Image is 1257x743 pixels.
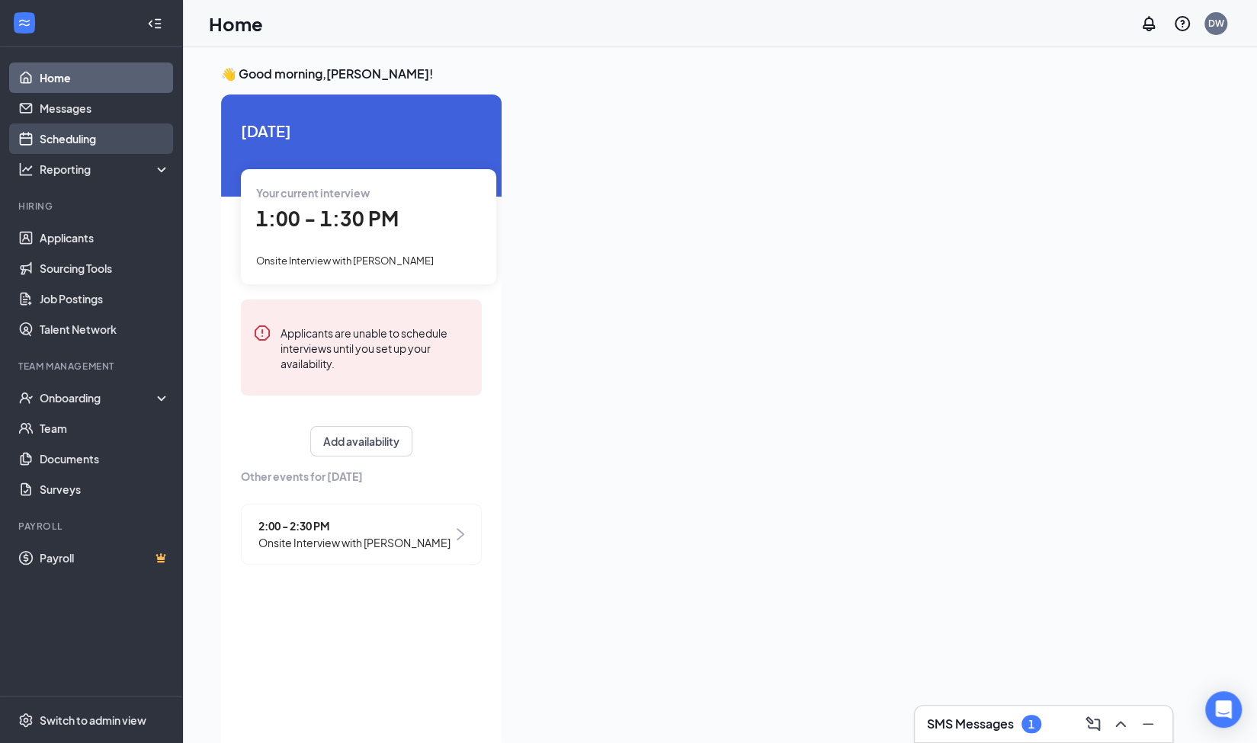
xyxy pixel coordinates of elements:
a: Sourcing Tools [40,253,170,283]
a: Applicants [40,223,170,253]
a: Team [40,413,170,444]
a: Documents [40,444,170,474]
a: Messages [40,93,170,123]
svg: Error [253,324,271,342]
a: Scheduling [40,123,170,154]
div: Onboarding [40,390,157,405]
div: Switch to admin view [40,713,146,728]
div: Hiring [18,200,167,213]
div: DW [1208,17,1224,30]
span: 2:00 - 2:30 PM [258,517,451,534]
a: Talent Network [40,314,170,344]
span: [DATE] [241,119,482,143]
span: Onsite Interview with [PERSON_NAME] [256,255,434,267]
a: PayrollCrown [40,543,170,573]
div: Team Management [18,360,167,373]
svg: QuestionInfo [1173,14,1191,33]
button: ChevronUp [1108,712,1133,736]
svg: Notifications [1140,14,1158,33]
div: 1 [1028,718,1034,731]
svg: Analysis [18,162,34,177]
span: 1:00 - 1:30 PM [256,206,399,231]
button: ComposeMessage [1081,712,1105,736]
svg: Minimize [1139,715,1157,733]
svg: ChevronUp [1111,715,1130,733]
div: Applicants are unable to schedule interviews until you set up your availability. [281,324,470,371]
a: Surveys [40,474,170,504]
div: Reporting [40,162,171,177]
button: Add availability [310,426,412,456]
a: Job Postings [40,283,170,314]
svg: ComposeMessage [1084,715,1102,733]
span: Your current interview [256,186,370,200]
svg: Settings [18,713,34,728]
svg: Collapse [147,16,162,31]
svg: WorkstreamLogo [17,15,32,30]
h1: Home [209,11,263,37]
h3: SMS Messages [927,716,1014,732]
svg: UserCheck [18,390,34,405]
button: Minimize [1136,712,1160,736]
h3: 👋 Good morning, [PERSON_NAME] ! [221,66,1219,82]
div: Open Intercom Messenger [1205,691,1242,728]
span: Onsite Interview with [PERSON_NAME] [258,534,451,551]
div: Payroll [18,520,167,533]
a: Home [40,62,170,93]
span: Other events for [DATE] [241,468,482,485]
